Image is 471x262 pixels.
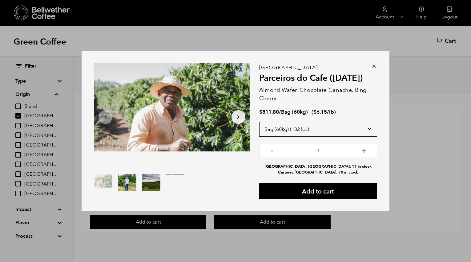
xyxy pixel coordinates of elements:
span: $ [313,108,316,115]
span: Bag (60kg) [281,108,308,115]
li: [GEOGRAPHIC_DATA], [GEOGRAPHIC_DATA]: 11 in stock [259,164,377,170]
li: Carteret, [GEOGRAPHIC_DATA]: 70 in stock [259,170,377,175]
bdi: 6.15 [313,108,327,115]
h2: Parceiros do Cafe ([DATE]) [259,73,377,84]
p: Almond Wafer, Chocolate Ganache, Bing Cherry [259,86,377,103]
button: + [360,147,368,153]
bdi: 811.80 [259,108,279,115]
button: - [268,147,276,153]
span: $ [259,108,262,115]
span: /lb [327,108,334,115]
span: / [279,108,281,115]
button: Add to cart [259,183,377,199]
span: ( ) [312,108,336,115]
